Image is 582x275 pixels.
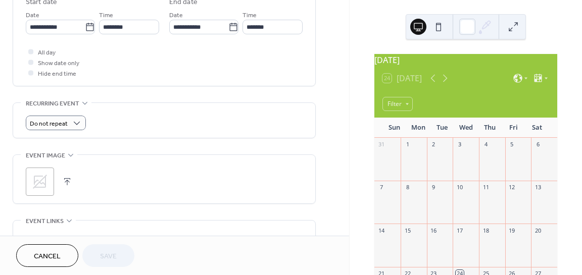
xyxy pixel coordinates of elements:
[26,150,65,161] span: Event image
[377,184,385,191] div: 7
[99,10,113,21] span: Time
[430,184,438,191] div: 9
[502,118,525,138] div: Fri
[30,118,68,130] span: Do not repeat
[26,10,39,21] span: Date
[534,227,542,234] div: 20
[404,184,411,191] div: 8
[38,69,76,79] span: Hide end time
[382,118,406,138] div: Sun
[534,141,542,148] div: 6
[377,227,385,234] div: 14
[26,98,79,109] span: Recurring event
[456,141,463,148] div: 3
[169,10,183,21] span: Date
[377,141,385,148] div: 31
[430,141,438,148] div: 2
[38,47,56,58] span: All day
[430,118,454,138] div: Tue
[404,141,411,148] div: 1
[38,58,79,69] span: Show date only
[508,227,516,234] div: 19
[525,118,549,138] div: Sat
[508,184,516,191] div: 12
[374,54,557,66] div: [DATE]
[34,251,61,262] span: Cancel
[430,227,438,234] div: 16
[16,244,78,267] button: Cancel
[456,227,463,234] div: 17
[454,118,478,138] div: Wed
[26,168,54,196] div: ;
[478,118,502,138] div: Thu
[456,184,463,191] div: 10
[406,118,430,138] div: Mon
[482,227,490,234] div: 18
[404,227,411,234] div: 15
[508,141,516,148] div: 5
[26,233,301,244] div: URL
[482,184,490,191] div: 11
[26,216,64,227] span: Event links
[482,141,490,148] div: 4
[534,184,542,191] div: 13
[243,10,257,21] span: Time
